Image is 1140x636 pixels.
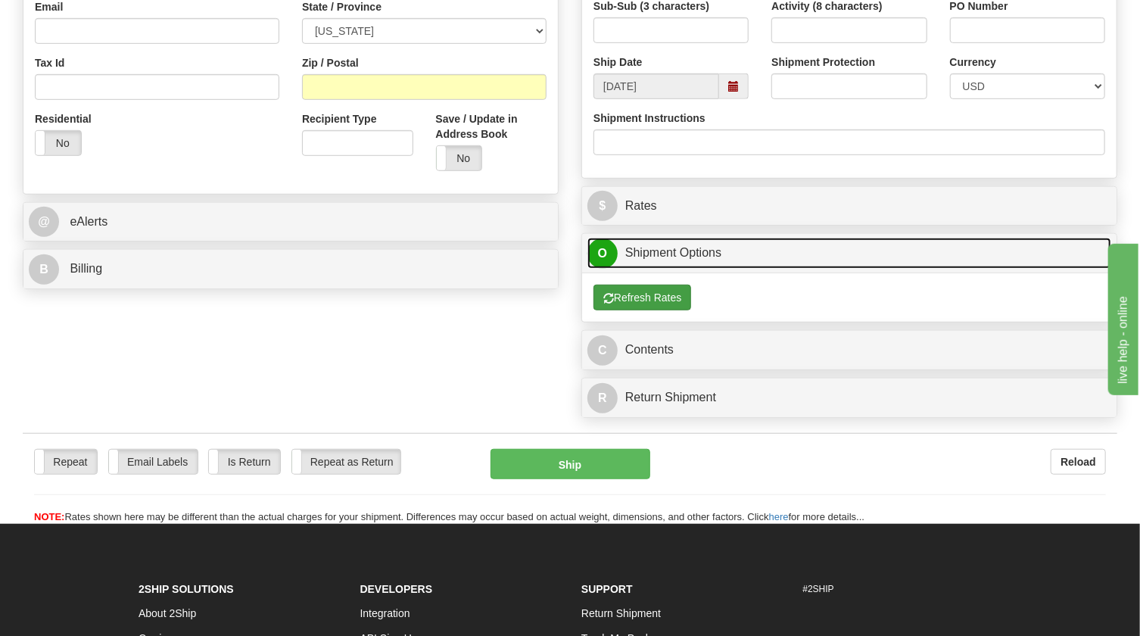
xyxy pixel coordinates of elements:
span: NOTE: [34,511,64,522]
div: Rates shown here may be different than the actual charges for your shipment. Differences may occu... [23,510,1117,525]
label: Recipient Type [302,111,377,126]
span: Billing [70,262,102,275]
label: Tax Id [35,55,64,70]
label: Shipment Instructions [593,111,705,126]
label: Residential [35,111,92,126]
label: Ship Date [593,55,643,70]
a: @ eAlerts [29,207,553,238]
a: Integration [360,607,410,619]
label: Repeat [35,450,97,474]
iframe: chat widget [1105,241,1138,395]
strong: 2Ship Solutions [139,583,234,595]
strong: Developers [360,583,433,595]
b: Reload [1061,456,1096,468]
label: No [36,131,81,155]
button: Refresh Rates [593,285,691,310]
label: Repeat as Return [292,450,400,474]
div: live help - online [11,9,140,27]
span: $ [587,191,618,221]
a: About 2Ship [139,607,196,619]
a: B Billing [29,254,553,285]
span: O [587,238,618,269]
h6: #2SHIP [803,585,1002,594]
button: Ship [491,449,650,479]
span: R [587,383,618,413]
button: Reload [1051,449,1106,475]
span: B [29,254,59,285]
span: @ [29,207,59,237]
span: C [587,335,618,366]
a: OShipment Options [587,238,1111,269]
a: Return Shipment [581,607,661,619]
strong: Support [581,583,633,595]
a: here [769,511,789,522]
a: RReturn Shipment [587,382,1111,413]
label: Shipment Protection [771,55,875,70]
label: Currency [950,55,996,70]
label: Is Return [209,450,279,474]
span: eAlerts [70,215,107,228]
label: Zip / Postal [302,55,359,70]
label: No [437,146,482,170]
label: Save / Update in Address Book [436,111,547,142]
label: Email Labels [109,450,198,474]
a: $Rates [587,191,1111,222]
a: CContents [587,335,1111,366]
